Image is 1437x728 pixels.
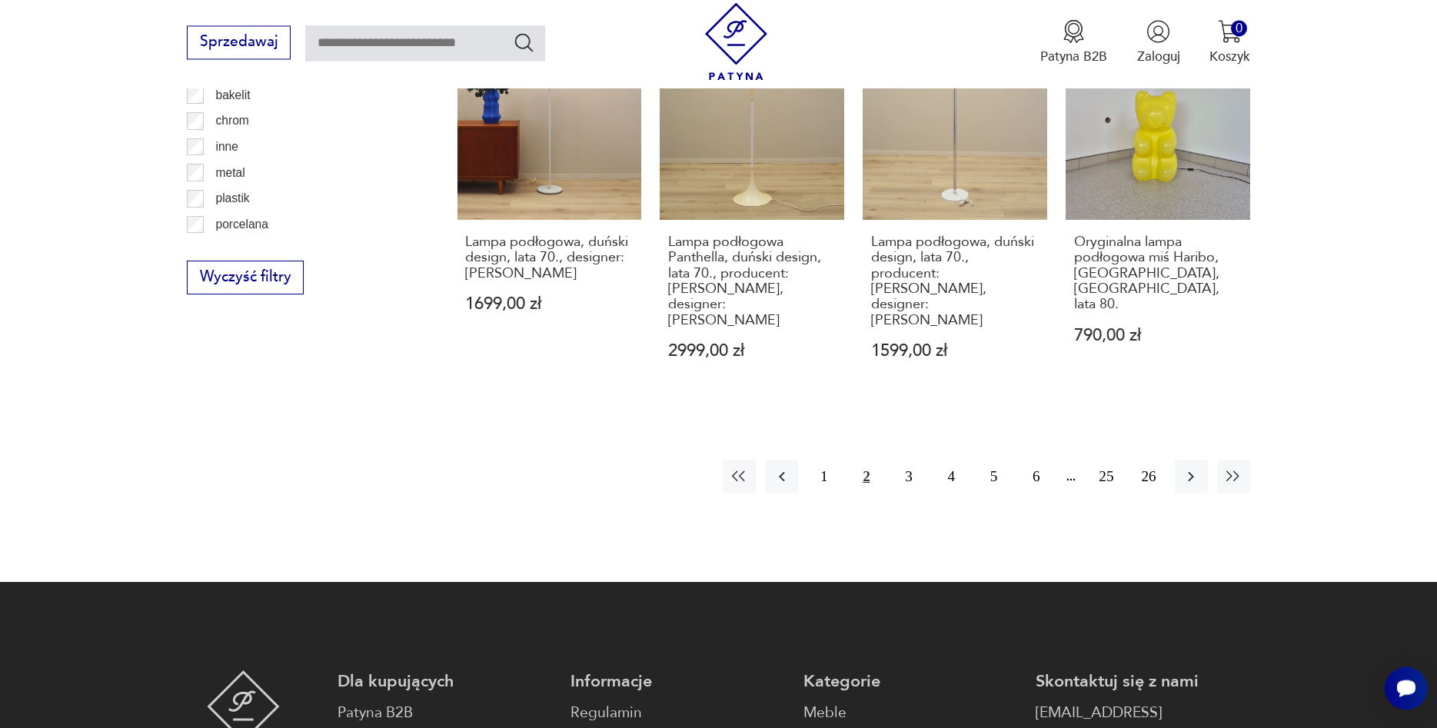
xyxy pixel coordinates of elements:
[1385,667,1428,710] iframe: Smartsupp widget button
[1040,19,1107,65] button: Patyna B2B
[215,111,248,131] p: chrom
[187,37,291,49] a: Sprzedawaj
[1066,35,1250,395] a: Oryginalna lampa podłogowa miś Haribo, Messow, Niemcy, lata 80.Oryginalna lampa podłogowa miś Har...
[1209,48,1250,65] p: Koszyk
[1132,460,1165,493] button: 26
[935,460,968,493] button: 4
[803,670,1018,693] p: Kategorie
[1040,48,1107,65] p: Patyna B2B
[1074,234,1242,313] h3: Oryginalna lampa podłogowa miś Haribo, [GEOGRAPHIC_DATA], [GEOGRAPHIC_DATA], lata 80.
[338,670,552,693] p: Dla kupujących
[1020,460,1053,493] button: 6
[1089,460,1123,493] button: 25
[215,137,238,157] p: inne
[570,670,785,693] p: Informacje
[215,85,250,105] p: bakelit
[1146,19,1170,43] img: Ikonka użytkownika
[977,460,1010,493] button: 5
[660,35,844,395] a: KlasykLampa podłogowa Panthella, duński design, lata 70., producent: Louis Poulsen, designer: Ver...
[871,343,1039,359] p: 1599,00 zł
[697,2,775,80] img: Patyna - sklep z meblami i dekoracjami vintage
[570,702,785,724] a: Regulamin
[1209,19,1250,65] button: 0Koszyk
[187,261,304,294] button: Wyczyść filtry
[893,460,926,493] button: 3
[668,234,836,328] h3: Lampa podłogowa Panthella, duński design, lata 70., producent: [PERSON_NAME], designer: [PERSON_N...
[513,31,535,53] button: Szukaj
[803,702,1018,724] a: Meble
[668,343,836,359] p: 2999,00 zł
[1062,19,1086,43] img: Ikona medalu
[1074,327,1242,344] p: 790,00 zł
[871,234,1039,328] h3: Lampa podłogowa, duński design, lata 70., producent: [PERSON_NAME], designer: [PERSON_NAME]
[465,296,633,312] p: 1699,00 zł
[215,214,268,234] p: porcelana
[1137,48,1180,65] p: Zaloguj
[215,188,249,208] p: plastik
[863,35,1047,395] a: Lampa podłogowa, duński design, lata 70., producent: Lyskaer, designer: Simon HenningsenLampa pod...
[457,35,642,395] a: Lampa podłogowa, duński design, lata 70., designer: Sophus FrandsenLampa podłogowa, duński design...
[1137,19,1180,65] button: Zaloguj
[1036,670,1250,693] p: Skontaktuj się z nami
[850,460,883,493] button: 2
[1218,19,1242,43] img: Ikona koszyka
[187,25,291,59] button: Sprzedawaj
[1040,19,1107,65] a: Ikona medaluPatyna B2B
[807,460,840,493] button: 1
[338,702,552,724] a: Patyna B2B
[215,240,254,260] p: porcelit
[215,163,244,183] p: metal
[1231,20,1247,36] div: 0
[465,234,633,281] h3: Lampa podłogowa, duński design, lata 70., designer: [PERSON_NAME]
